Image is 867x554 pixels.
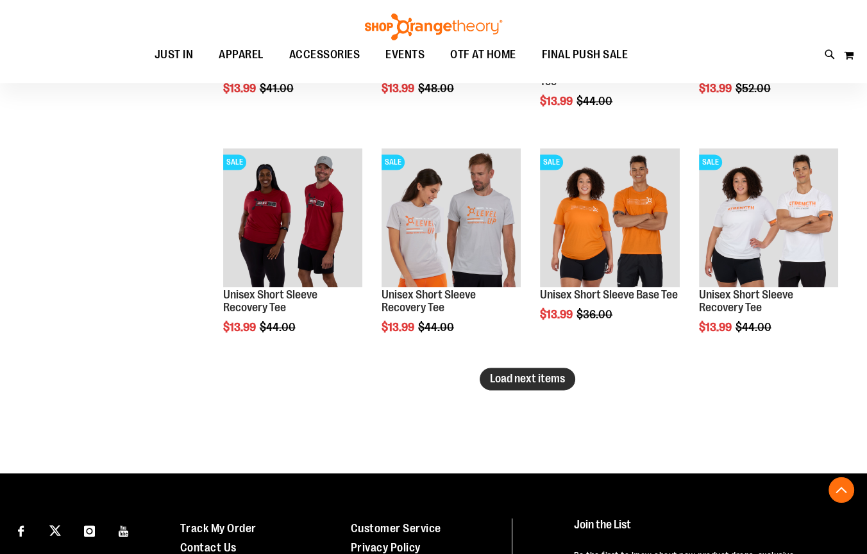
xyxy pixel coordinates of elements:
span: $13.99 [382,321,416,334]
a: Visit our Youtube page [113,518,135,541]
a: EVENTS [373,40,437,70]
div: product [217,142,369,366]
a: Product image for Unisex Short Sleeve Recovery TeeSALE [382,148,521,289]
span: $44.00 [736,321,773,334]
img: Product image for Unisex Short Sleeve Recovery Tee [699,148,838,287]
img: Twitter [49,525,61,536]
span: $44.00 [418,321,456,334]
button: Load next items [480,368,575,390]
a: FINAL PUSH SALE [529,40,641,70]
span: $44.00 [260,321,298,334]
a: Product image for Unisex Short Sleeve Base TeeSALE [540,148,679,289]
div: product [375,142,527,366]
span: $41.00 [260,82,296,95]
a: JUST IN [142,40,206,70]
button: Back To Top [829,477,854,503]
a: Unisex Short Sleeve Recovery Tee [223,288,317,314]
a: OTF AT HOME [437,40,529,70]
a: Visit our Instagram page [78,518,101,541]
span: $13.99 [699,321,734,334]
a: Unisex Short Sleeve Recovery Tee [699,288,793,314]
span: $13.99 [223,82,258,95]
span: SALE [699,154,722,170]
a: Product image for Unisex SS Recovery TeeSALE [223,148,362,289]
span: APPAREL [219,40,264,69]
a: Unisex Short Sleeve Recovery Tee [382,288,476,314]
img: Product image for Unisex Short Sleeve Recovery Tee [382,148,521,287]
span: $44.00 [577,95,614,108]
span: SALE [223,154,246,170]
span: $13.99 [382,82,416,95]
span: $13.99 [540,308,575,321]
a: Privacy Policy [351,541,421,553]
span: ACCESSORIES [289,40,360,69]
span: SALE [540,154,563,170]
span: $13.99 [699,82,734,95]
a: Visit our Facebook page [10,518,32,541]
a: Product image for Unisex Short Sleeve Recovery TeeSALE [699,148,838,289]
a: APPAREL [206,40,276,69]
h4: Join the List [574,518,844,542]
span: SALE [382,154,405,170]
span: JUST IN [155,40,194,69]
span: $48.00 [418,82,456,95]
span: OTF AT HOME [450,40,516,69]
span: $13.99 [223,321,258,334]
span: Load next items [490,372,565,385]
span: EVENTS [385,40,425,69]
span: FINAL PUSH SALE [542,40,628,69]
a: ACCESSORIES [276,40,373,70]
span: $36.00 [577,308,614,321]
a: Contact Us [180,541,237,553]
img: Product image for Unisex Short Sleeve Base Tee [540,148,679,287]
div: product [693,142,845,366]
span: $13.99 [540,95,575,108]
div: product [534,142,686,354]
span: $52.00 [736,82,773,95]
a: Unisex Short Sleeve Base Tee [540,288,678,301]
a: Track My Order [180,521,257,534]
a: Visit our X page [44,518,67,541]
img: Product image for Unisex SS Recovery Tee [223,148,362,287]
img: Shop Orangetheory [363,13,504,40]
a: Customer Service [351,521,441,534]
